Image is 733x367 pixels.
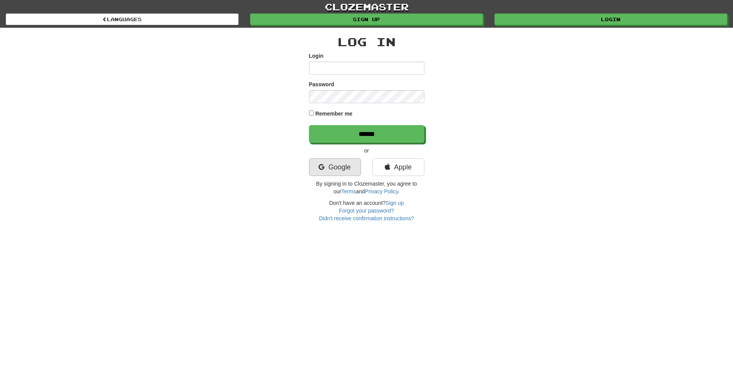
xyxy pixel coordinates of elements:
label: Login [309,52,324,60]
a: Forgot your password? [339,208,394,214]
a: Sign up [386,200,404,206]
a: Privacy Policy [365,188,398,194]
p: or [309,147,424,154]
a: Languages [6,13,239,25]
a: Terms [341,188,356,194]
a: Google [309,158,361,176]
div: Don't have an account? [309,199,424,222]
a: Apple [372,158,424,176]
label: Password [309,80,334,88]
a: Didn't receive confirmation instructions? [319,215,414,221]
label: Remember me [315,110,352,117]
a: Sign up [250,13,483,25]
h2: Log In [309,35,424,48]
p: By signing in to Clozemaster, you agree to our and . [309,180,424,195]
a: Login [494,13,727,25]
